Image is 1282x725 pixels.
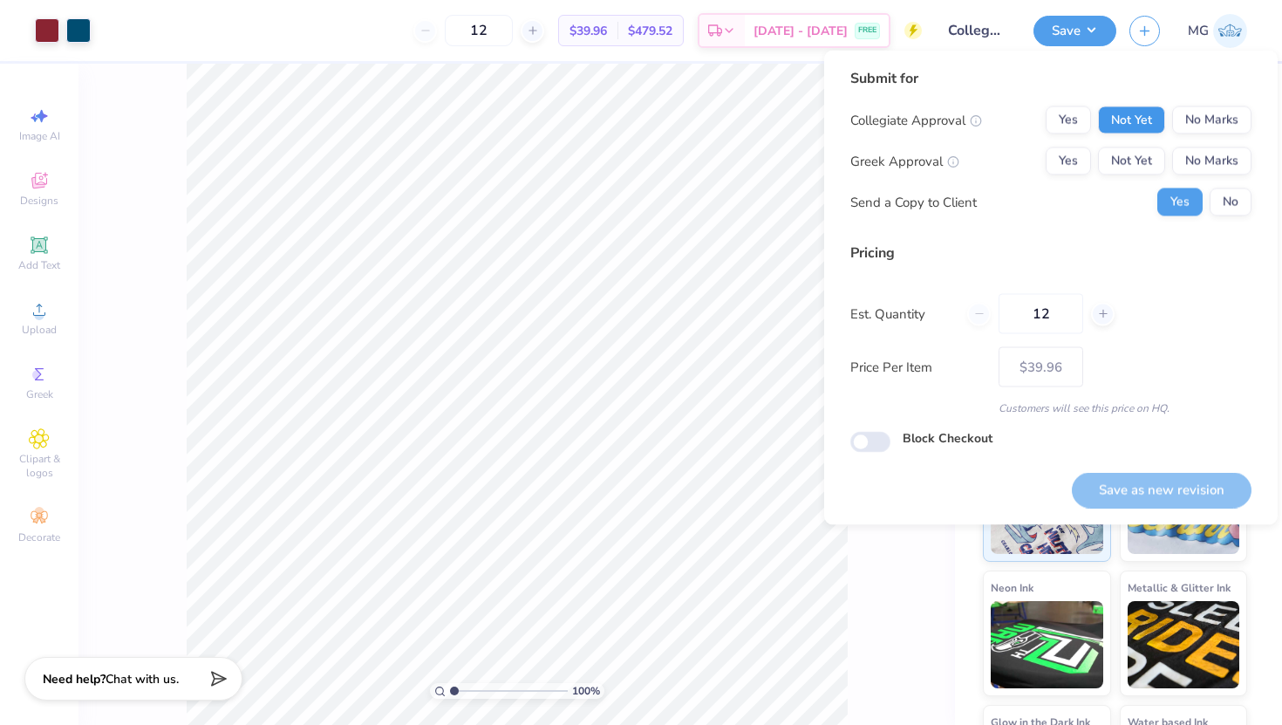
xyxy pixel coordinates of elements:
span: Chat with us. [106,671,179,687]
input: – – [999,294,1083,334]
span: Clipart & logos [9,452,70,480]
button: Yes [1046,106,1091,134]
span: Greek [26,387,53,401]
div: Submit for [850,68,1251,89]
div: Pricing [850,243,1251,263]
img: Miriam George [1213,14,1247,48]
button: Not Yet [1098,106,1165,134]
div: Greek Approval [850,151,959,171]
span: MG [1188,21,1209,41]
span: Neon Ink [991,578,1033,597]
span: [DATE] - [DATE] [754,22,848,40]
span: $39.96 [569,22,607,40]
label: Price Per Item [850,357,985,377]
div: Send a Copy to Client [850,192,977,212]
label: Block Checkout [903,429,992,448]
strong: Need help? [43,671,106,687]
label: Est. Quantity [850,304,954,324]
button: No Marks [1172,106,1251,134]
span: Designs [20,194,58,208]
img: Metallic & Glitter Ink [1128,601,1240,688]
input: Untitled Design [935,13,1020,48]
button: Yes [1046,147,1091,175]
button: Not Yet [1098,147,1165,175]
button: Yes [1157,188,1203,216]
button: Save [1033,16,1116,46]
span: FREE [858,24,876,37]
span: Metallic & Glitter Ink [1128,578,1231,597]
img: Neon Ink [991,601,1103,688]
button: No Marks [1172,147,1251,175]
input: – – [445,15,513,46]
div: Collegiate Approval [850,110,982,130]
a: MG [1188,14,1247,48]
span: $479.52 [628,22,672,40]
button: No [1210,188,1251,216]
div: Customers will see this price on HQ. [850,400,1251,416]
span: Image AI [19,129,60,143]
span: 100 % [572,683,600,699]
span: Decorate [18,530,60,544]
span: Upload [22,323,57,337]
span: Add Text [18,258,60,272]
